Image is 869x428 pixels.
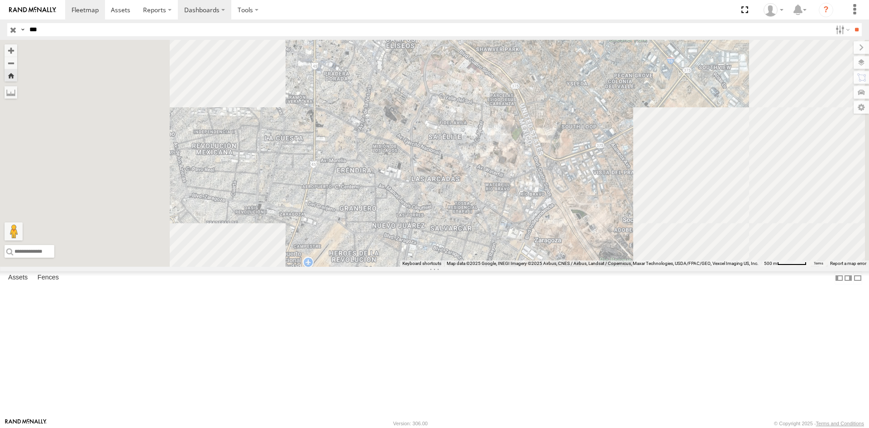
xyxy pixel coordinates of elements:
[816,421,864,426] a: Terms and Conditions
[760,3,787,17] div: foxconn f
[5,419,47,428] a: Visit our Website
[814,262,823,265] a: Terms (opens in new tab)
[830,261,866,266] a: Report a map error
[5,86,17,99] label: Measure
[5,57,17,69] button: Zoom out
[19,23,26,36] label: Search Query
[5,44,17,57] button: Zoom in
[853,271,862,284] label: Hide Summary Table
[761,260,809,267] button: Map Scale: 500 m per 61 pixels
[764,261,777,266] span: 500 m
[447,261,759,266] span: Map data ©2025 Google, INEGI Imagery ©2025 Airbus, CNES / Airbus, Landsat / Copernicus, Maxar Tec...
[835,271,844,284] label: Dock Summary Table to the Left
[33,272,63,284] label: Fences
[9,7,56,13] img: rand-logo.svg
[819,3,833,17] i: ?
[5,69,17,82] button: Zoom Home
[5,222,23,240] button: Drag Pegman onto the map to open Street View
[402,260,441,267] button: Keyboard shortcuts
[774,421,864,426] div: © Copyright 2025 -
[844,271,853,284] label: Dock Summary Table to the Right
[4,272,32,284] label: Assets
[393,421,428,426] div: Version: 306.00
[854,101,869,114] label: Map Settings
[832,23,851,36] label: Search Filter Options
